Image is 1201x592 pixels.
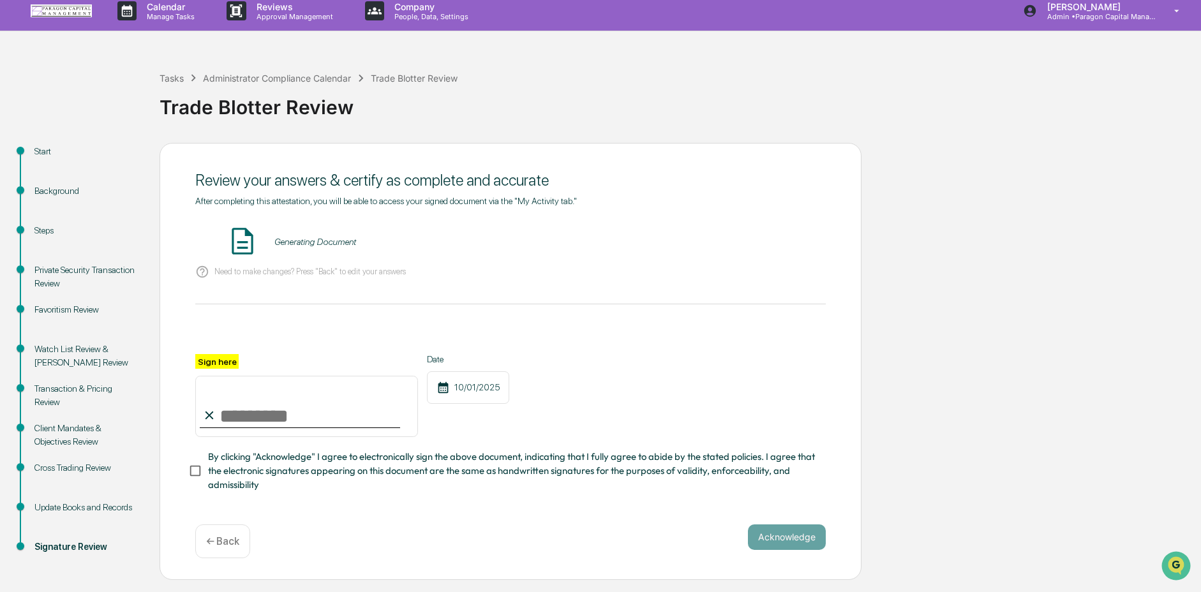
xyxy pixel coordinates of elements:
button: Start new chat [217,101,232,117]
span: Data Lookup [26,185,80,198]
p: Approval Management [246,12,339,21]
div: Trade Blotter Review [160,85,1195,119]
div: Favoritism Review [34,303,139,316]
button: Acknowledge [748,524,826,550]
iframe: Open customer support [1160,550,1195,584]
div: Steps [34,224,139,237]
div: Administrator Compliance Calendar [203,73,351,84]
div: 🗄️ [93,162,103,172]
img: logo [31,4,92,18]
p: People, Data, Settings [384,12,475,21]
div: Start [34,145,139,158]
p: ← Back [206,535,239,547]
div: Tasks [160,73,184,84]
p: How can we help? [13,27,232,47]
p: [PERSON_NAME] [1037,1,1156,12]
label: Date [427,354,509,364]
a: Powered byPylon [90,216,154,226]
div: Private Security Transaction Review [34,263,139,290]
div: 🖐️ [13,162,23,172]
div: Transaction & Pricing Review [34,382,139,409]
img: Document Icon [227,225,258,257]
p: Manage Tasks [137,12,201,21]
div: 10/01/2025 [427,371,509,404]
div: Cross Trading Review [34,461,139,475]
p: Need to make changes? Press "Back" to edit your answers [214,267,406,276]
p: Admin • Paragon Capital Management [1037,12,1156,21]
div: Update Books and Records [34,501,139,514]
span: Attestations [105,161,158,174]
a: 🖐️Preclearance [8,156,87,179]
div: We're available if you need us! [43,110,161,121]
div: Signature Review [34,540,139,554]
p: Reviews [246,1,339,12]
div: Review your answers & certify as complete and accurate [195,171,826,189]
span: Pylon [127,216,154,226]
div: Background [34,184,139,198]
div: Watch List Review & [PERSON_NAME] Review [34,343,139,369]
a: 🔎Data Lookup [8,180,86,203]
a: 🗄️Attestations [87,156,163,179]
div: Generating Document [274,237,356,247]
span: Preclearance [26,161,82,174]
span: After completing this attestation, you will be able to access your signed document via the "My Ac... [195,196,577,206]
p: Calendar [137,1,201,12]
div: Start new chat [43,98,209,110]
div: Client Mandates & Objectives Review [34,422,139,448]
img: 1746055101610-c473b297-6a78-478c-a979-82029cc54cd1 [13,98,36,121]
label: Sign here [195,354,239,369]
span: By clicking "Acknowledge" I agree to electronically sign the above document, indicating that I fu... [208,450,816,492]
div: 🔎 [13,186,23,196]
div: Trade Blotter Review [371,73,458,84]
p: Company [384,1,475,12]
